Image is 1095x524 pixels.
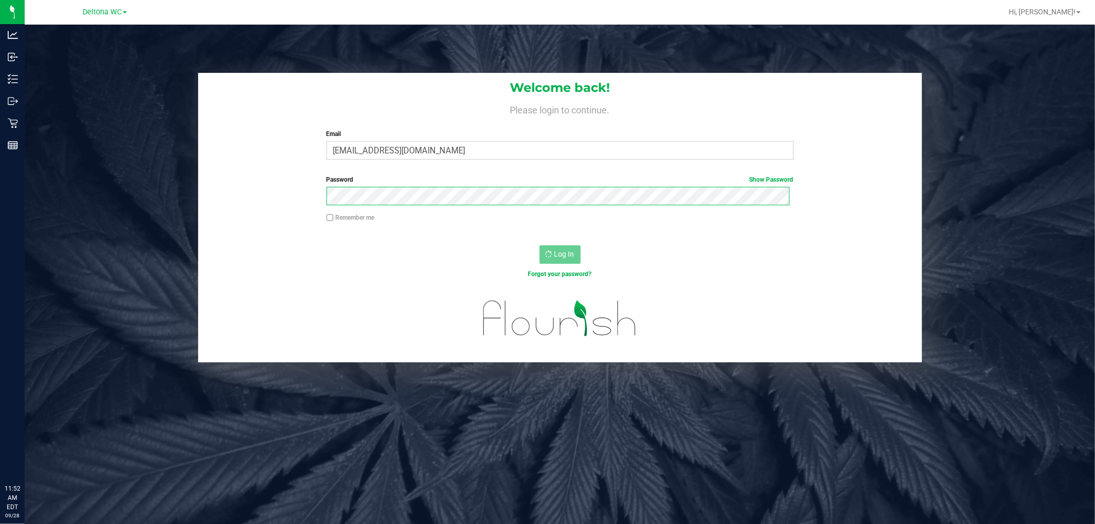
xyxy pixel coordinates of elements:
inline-svg: Retail [8,118,18,128]
label: Email [326,129,794,139]
h1: Welcome back! [198,81,922,94]
span: Log In [554,250,574,258]
label: Remember me [326,213,375,222]
p: 11:52 AM EDT [5,484,20,512]
h4: Please login to continue. [198,103,922,115]
inline-svg: Outbound [8,96,18,106]
inline-svg: Reports [8,140,18,150]
inline-svg: Analytics [8,30,18,40]
a: Show Password [750,176,794,183]
input: Remember me [326,214,334,221]
p: 09/28 [5,512,20,519]
span: Deltona WC [83,8,122,16]
button: Log In [540,245,581,264]
img: flourish_logo.svg [469,289,650,347]
span: Hi, [PERSON_NAME]! [1009,8,1075,16]
span: Password [326,176,354,183]
a: Forgot your password? [528,270,592,278]
inline-svg: Inventory [8,74,18,84]
inline-svg: Inbound [8,52,18,62]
